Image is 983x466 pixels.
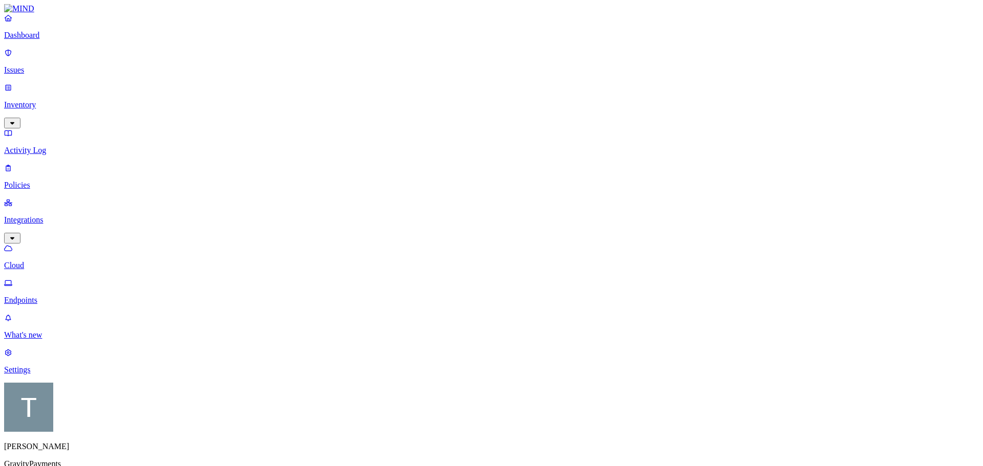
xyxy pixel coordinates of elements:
p: What's new [4,330,979,340]
a: Issues [4,48,979,75]
a: What's new [4,313,979,340]
p: Integrations [4,215,979,225]
a: Settings [4,348,979,374]
p: Endpoints [4,296,979,305]
p: Policies [4,181,979,190]
img: Tim Rasmussen [4,383,53,432]
p: Activity Log [4,146,979,155]
p: Issues [4,65,979,75]
a: Policies [4,163,979,190]
a: Inventory [4,83,979,127]
p: Settings [4,365,979,374]
p: Dashboard [4,31,979,40]
p: Cloud [4,261,979,270]
p: Inventory [4,100,979,109]
a: Endpoints [4,278,979,305]
a: Dashboard [4,13,979,40]
a: Cloud [4,243,979,270]
p: [PERSON_NAME] [4,442,979,451]
img: MIND [4,4,34,13]
a: Integrations [4,198,979,242]
a: MIND [4,4,979,13]
a: Activity Log [4,128,979,155]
